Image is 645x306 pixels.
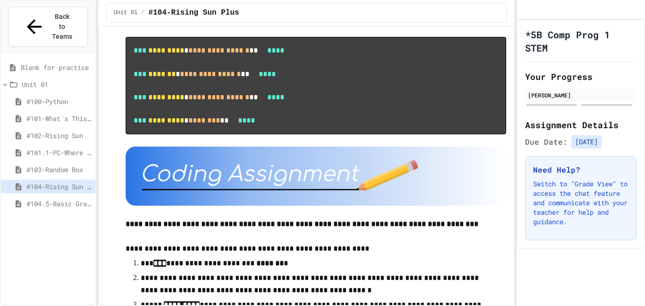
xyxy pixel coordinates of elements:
span: #104-Rising Sun Plus [148,7,239,18]
span: Due Date: [525,136,568,148]
span: Back to Teams [51,12,73,42]
span: #102-Rising Sun [26,131,92,140]
span: / [141,9,144,17]
span: Blank for practice [21,62,92,72]
div: [PERSON_NAME] [528,91,634,99]
span: #101-What's This ?? [26,114,92,123]
span: [DATE] [571,135,602,149]
h2: Your Progress [525,70,637,83]
span: Unit 01 [22,79,92,89]
span: Unit 01 [114,9,137,17]
span: #103-Random Box [26,165,92,175]
span: #104-Rising Sun Plus [26,182,92,192]
span: #100-Python [26,96,92,106]
h2: Assignment Details [525,118,637,131]
button: Back to Teams [8,7,88,47]
h3: Need Help? [533,164,628,175]
span: #101.1-PC-Where am I? [26,148,92,157]
h1: *5B Comp Prog 1 STEM [525,28,637,54]
span: #104.5-Basic Graphics Review [26,199,92,209]
p: Switch to "Grade View" to access the chat feature and communicate with your teacher for help and ... [533,179,628,227]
